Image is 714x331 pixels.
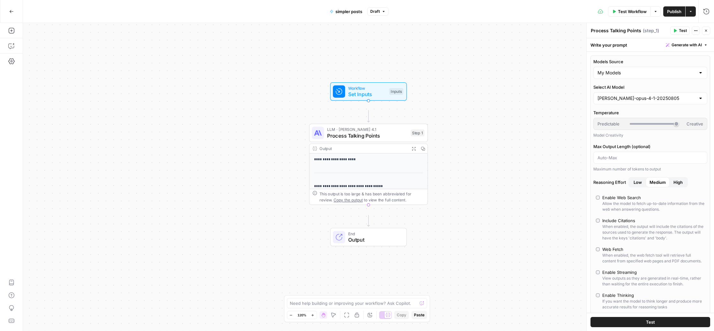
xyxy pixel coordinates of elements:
span: Creative [687,121,703,127]
div: If you want the model to think longer and produce more accurate results for reasoning tasks [602,298,705,310]
span: Publish [667,8,681,15]
button: Test [590,317,710,327]
div: EndOutput [309,228,428,246]
div: Step 1 [411,130,425,137]
span: Predictable [598,121,620,127]
span: ( step_1 ) [643,27,659,34]
span: simpler posts [335,8,362,15]
button: Test Workflow [608,6,650,17]
button: Publish [663,6,685,17]
label: Max Output Length (optional) [593,143,707,150]
span: Low [634,179,642,185]
span: Paste [414,312,425,318]
button: Reasoning EffortMediumHigh [630,177,646,187]
button: Paste [411,311,427,319]
span: Test Workflow [618,8,647,15]
button: Generate with AI [663,41,710,49]
span: Copy the output [334,198,363,202]
input: Enable Web SearchAllow the model to fetch up-to-date information from the web when answering ques... [596,196,600,199]
span: Medium [650,179,666,185]
div: This output is too large & has been abbreviated for review. to view the full content. [319,191,425,203]
span: 120% [297,312,306,318]
g: Edge from start to step_1 [367,110,370,122]
input: claude-opus-4-1-20250805 [598,95,695,102]
label: Reasoning Effort [593,177,707,187]
div: Model Creativity [593,132,707,138]
label: Models Source [593,58,707,65]
g: Edge from step_1 to end [367,215,370,226]
label: Temperature [593,109,707,116]
textarea: Process Talking Points [591,27,641,34]
div: When enabled, the output will include the citations of the sources used to generate the response.... [602,224,705,241]
div: Maximum number of tokens to output [593,166,707,172]
span: Generate with AI [672,42,702,48]
div: When enabled, the web fetch tool will retrieve full content from specified web pages and PDF docu... [602,252,705,264]
button: Draft [367,7,388,16]
div: Enable Streaming [602,269,637,275]
label: Select AI Model [593,84,707,90]
div: View outputs as they are generated in real-time, rather than waiting for the entire execution to ... [602,275,705,287]
button: simpler posts [326,6,366,17]
span: Test [679,28,687,34]
input: My Models [598,70,695,76]
button: Reasoning EffortLowMedium [670,177,687,187]
span: Output [348,236,400,244]
div: Enable Web Search [602,194,641,201]
div: Output [319,146,407,152]
span: Workflow [348,85,386,91]
div: WorkflowSet InputsInputs [309,82,428,101]
input: Auto-Max [598,154,703,161]
button: Copy [394,311,409,319]
span: Set Inputs [348,90,386,98]
input: Web FetchWhen enabled, the web fetch tool will retrieve full content from specified web pages and... [596,247,600,251]
button: Test [670,26,690,35]
div: Inputs [389,88,403,95]
div: Include Citations [602,217,635,224]
div: Web Fetch [602,246,623,252]
input: Enable StreamingView outputs as they are generated in real-time, rather than waiting for the enti... [596,270,600,274]
span: LLM · [PERSON_NAME] 4.1 [327,126,408,132]
span: Test [646,319,655,325]
span: Draft [370,9,380,14]
input: Include CitationsWhen enabled, the output will include the citations of the sources used to gener... [596,219,600,222]
div: Write your prompt [587,38,714,51]
div: Enable Thinking [602,292,634,298]
div: Allow the model to fetch up-to-date information from the web when answering questions. [602,201,705,212]
span: Copy [397,312,406,318]
span: High [673,179,683,185]
span: End [348,230,400,237]
span: Process Talking Points [327,132,408,139]
input: Enable ThinkingIf you want the model to think longer and produce more accurate results for reason... [596,293,600,297]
